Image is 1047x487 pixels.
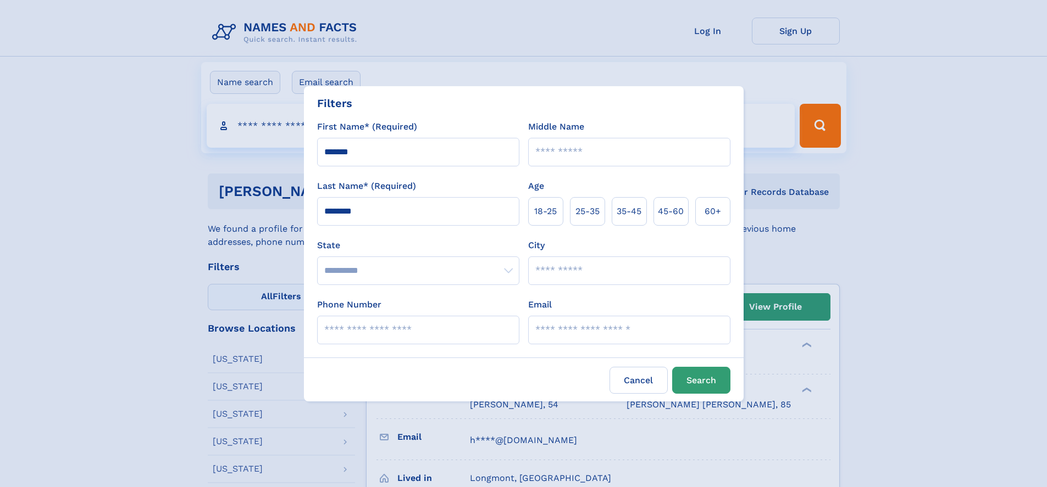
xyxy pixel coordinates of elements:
label: State [317,239,519,252]
label: Cancel [610,367,668,394]
span: 25‑35 [575,205,600,218]
span: 18‑25 [534,205,557,218]
label: First Name* (Required) [317,120,417,133]
label: Middle Name [528,120,584,133]
label: Email [528,298,552,311]
label: Last Name* (Required) [317,180,416,193]
span: 35‑45 [617,205,641,218]
label: Phone Number [317,298,381,311]
label: Age [528,180,544,193]
span: 60+ [705,205,721,218]
label: City [528,239,545,252]
div: Filters [317,95,352,111]
span: 45‑60 [658,205,684,218]
button: Search [672,367,730,394]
